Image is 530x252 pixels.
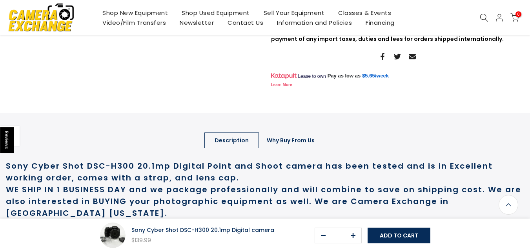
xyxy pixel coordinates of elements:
a: Shop Used Equipment [175,8,257,18]
a: Classes & Events [331,8,398,18]
span: 0 [515,11,521,17]
a: Share on Facebook [379,52,386,61]
a: Financing [359,18,402,28]
a: Sell Your Equipment [257,8,331,18]
a: Information and Policies [270,18,359,28]
a: Shop New Equipment [96,8,175,18]
a: Description [204,132,259,148]
a: Newsletter [173,18,221,28]
a: Video/Film Transfers [96,18,173,28]
a: Share on Email [409,52,416,61]
a: Learn More [271,83,292,87]
strong: WE SHIP IN 1 BUSINESS DAY and we package professionally and will combine to save on shipping cost... [6,184,521,219]
strong: Sony Cyber Shot DSC-H300 20.1mp Digital Point and Shoot camera has been tested and is in Excellen... [6,160,493,183]
button: Add to cart [368,228,430,243]
img: Sony Cyber Shot DSC-H300 20.1mp Digital camera Digital Cameras - Digital Point and Shoot Cameras ... [100,223,126,248]
a: Why Buy From Us [257,132,325,148]
a: Back to the top [499,195,518,215]
span: Add to cart [380,232,418,239]
div: Sony Cyber Shot DSC-H300 20.1mp Digital camera [131,225,274,235]
a: Share on Twitter [394,52,401,61]
a: $5.65/week [362,72,389,79]
span: Lease to own [298,73,326,79]
div: $139.99 [131,235,274,245]
a: 0 [510,13,519,22]
span: Pay as low as [328,72,361,79]
a: Contact Us [221,18,270,28]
